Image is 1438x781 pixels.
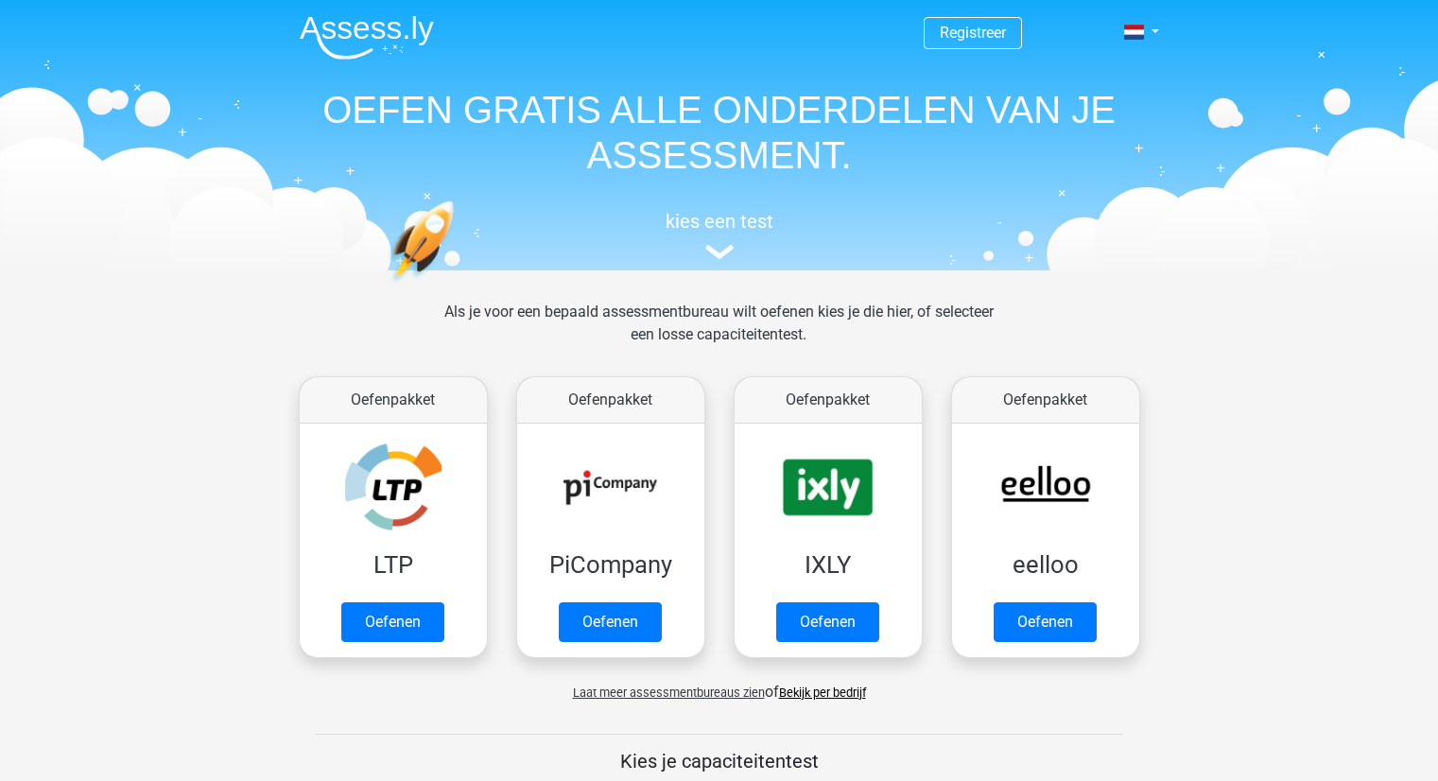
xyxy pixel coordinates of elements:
a: Bekijk per bedrijf [779,686,866,700]
a: Oefenen [559,602,662,642]
img: oefenen [389,200,528,372]
a: Oefenen [994,602,1097,642]
a: Oefenen [776,602,879,642]
a: kies een test [285,210,1154,260]
h5: kies een test [285,210,1154,233]
img: assessment [705,245,734,259]
a: Registreer [940,24,1006,42]
div: Als je voor een bepaald assessmentbureau wilt oefenen kies je die hier, of selecteer een losse ca... [429,301,1009,369]
h5: Kies je capaciteitentest [316,750,1123,772]
span: Laat meer assessmentbureaus zien [573,686,765,700]
a: Oefenen [341,602,444,642]
img: Assessly [300,15,434,60]
h1: OEFEN GRATIS ALLE ONDERDELEN VAN JE ASSESSMENT. [285,87,1154,178]
div: of [285,666,1154,703]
